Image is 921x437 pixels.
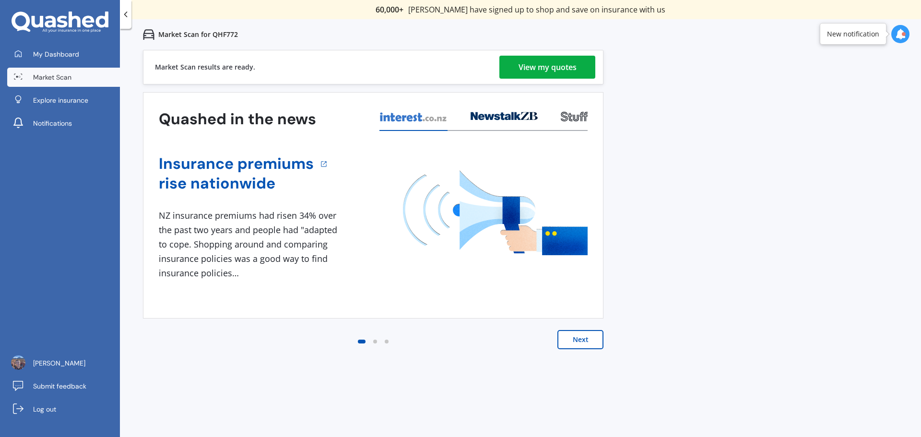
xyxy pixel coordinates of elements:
[33,358,85,368] span: [PERSON_NAME]
[159,209,341,280] div: NZ insurance premiums had risen 34% over the past two years and people had "adapted to cope. Shop...
[7,354,120,373] a: [PERSON_NAME]
[158,30,238,39] p: Market Scan for QHF772
[33,95,88,105] span: Explore insurance
[7,377,120,396] a: Submit feedback
[499,56,595,79] a: View my quotes
[33,118,72,128] span: Notifications
[159,174,314,193] a: rise nationwide
[7,45,120,64] a: My Dashboard
[33,49,79,59] span: My Dashboard
[7,114,120,133] a: Notifications
[159,154,314,174] a: Insurance premiums
[519,56,577,79] div: View my quotes
[155,50,255,84] div: Market Scan results are ready.
[7,68,120,87] a: Market Scan
[7,91,120,110] a: Explore insurance
[159,109,316,129] h3: Quashed in the news
[557,330,603,349] button: Next
[33,381,86,391] span: Submit feedback
[33,404,56,414] span: Log out
[143,29,154,40] img: car.f15378c7a67c060ca3f3.svg
[11,355,25,370] img: ACg8ocLiDEtU42L5NSJvY4cS5cGj9RDYpVm_qOMkukIx1l69SCmhRagW=s96-c
[7,400,120,419] a: Log out
[33,72,71,82] span: Market Scan
[403,170,588,255] img: media image
[827,29,879,39] div: New notification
